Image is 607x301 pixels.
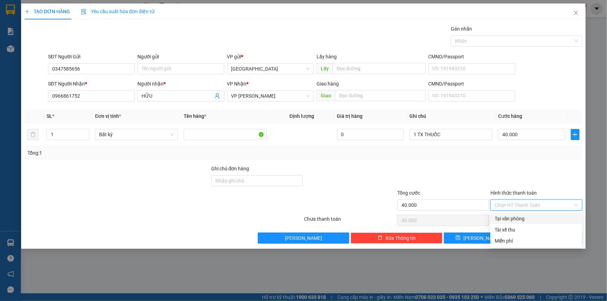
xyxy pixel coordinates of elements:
[337,113,363,119] span: Giá trị hàng
[81,9,87,15] img: icon
[463,234,501,242] span: [PERSON_NAME]
[335,90,426,101] input: Dọc đường
[95,113,121,119] span: Đơn vị tính
[304,215,397,227] div: Chưa thanh toán
[258,233,350,244] button: [PERSON_NAME]
[211,166,249,171] label: Ghi chú đơn hàng
[215,93,220,99] span: user-add
[27,149,234,157] div: Tổng: 1
[571,132,579,137] span: plus
[184,129,267,140] input: VD: Bàn, Ghế
[3,43,121,55] b: GỬI : [GEOGRAPHIC_DATA]
[451,26,472,32] label: Gán nhãn
[495,237,578,245] div: Miễn phí
[317,81,339,87] span: Giao hàng
[566,3,586,23] button: Close
[289,113,314,119] span: Định lượng
[429,80,515,88] div: CMND/Passport
[25,9,70,14] span: TẠO ĐƠN HÀNG
[495,226,578,234] div: Tài xế thu
[27,129,39,140] button: delete
[498,113,522,119] span: Cước hàng
[490,190,537,196] label: Hình thức thanh toán
[333,63,426,74] input: Dọc đường
[3,15,133,24] li: 01 [PERSON_NAME]
[99,129,174,140] span: Bất kỳ
[48,53,135,60] div: SĐT Người Gửi
[495,215,578,222] div: Tại văn phòng
[385,234,416,242] span: Xóa Thông tin
[40,25,46,31] span: phone
[317,54,337,59] span: Lấy hàng
[397,190,420,196] span: Tổng cước
[231,64,310,74] span: Sài Gòn
[211,175,303,186] input: Ghi chú đơn hàng
[378,235,383,241] span: delete
[184,113,206,119] span: Tên hàng
[409,129,493,140] input: Ghi Chú
[227,53,314,60] div: VP gửi
[47,113,52,119] span: SL
[337,129,404,140] input: 0
[231,91,310,101] span: VP Phan Rí
[317,63,333,74] span: Lấy
[81,9,154,14] span: Yêu cầu xuất hóa đơn điện tử
[137,53,224,60] div: Người gửi
[444,233,512,244] button: save[PERSON_NAME]
[285,234,322,242] span: [PERSON_NAME]
[3,24,133,33] li: 02523854854
[573,10,579,16] span: close
[137,80,224,88] div: Người nhận
[407,109,495,123] th: Ghi chú
[317,90,335,101] span: Giao
[227,81,247,87] span: VP Nhận
[456,235,461,241] span: save
[40,5,98,13] b: [PERSON_NAME]
[571,129,580,140] button: plus
[351,233,442,244] button: deleteXóa Thông tin
[48,80,135,88] div: SĐT Người Nhận
[25,9,30,14] span: plus
[40,17,46,22] span: environment
[3,3,38,38] img: logo.jpg
[429,53,515,60] div: CMND/Passport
